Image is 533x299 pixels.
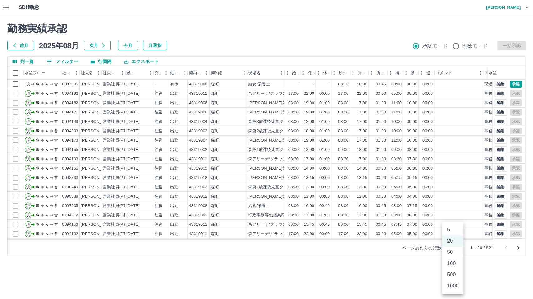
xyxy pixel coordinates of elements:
[442,258,463,269] li: 100
[442,247,463,258] li: 50
[442,235,463,247] li: 20
[442,269,463,280] li: 500
[442,224,463,235] li: 5
[442,280,463,292] li: 1000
